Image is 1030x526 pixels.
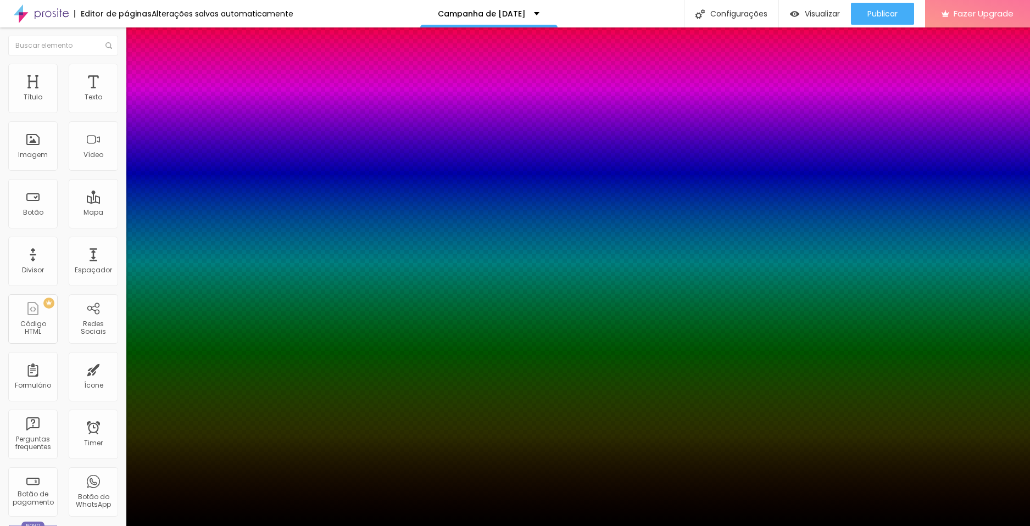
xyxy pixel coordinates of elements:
[8,36,118,55] input: Buscar elemento
[71,320,115,336] div: Redes Sociais
[11,490,54,506] div: Botão de pagamento
[790,9,799,19] img: view-1.svg
[83,151,103,159] div: Vídeo
[438,10,526,18] p: Campanha de [DATE]
[15,382,51,389] div: Formulário
[84,439,103,447] div: Timer
[24,93,42,101] div: Título
[85,93,102,101] div: Texto
[84,382,103,389] div: Ícone
[779,3,851,25] button: Visualizar
[71,493,115,509] div: Botão do WhatsApp
[75,266,112,274] div: Espaçador
[11,435,54,451] div: Perguntas frequentes
[805,9,840,18] span: Visualizar
[22,266,44,274] div: Divisor
[11,320,54,336] div: Código HTML
[851,3,914,25] button: Publicar
[74,10,152,18] div: Editor de páginas
[18,151,48,159] div: Imagem
[152,10,293,18] div: Alterações salvas automaticamente
[23,209,43,216] div: Botão
[105,42,112,49] img: Icone
[695,9,705,19] img: Icone
[83,209,103,216] div: Mapa
[867,9,898,18] span: Publicar
[954,9,1014,18] span: Fazer Upgrade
